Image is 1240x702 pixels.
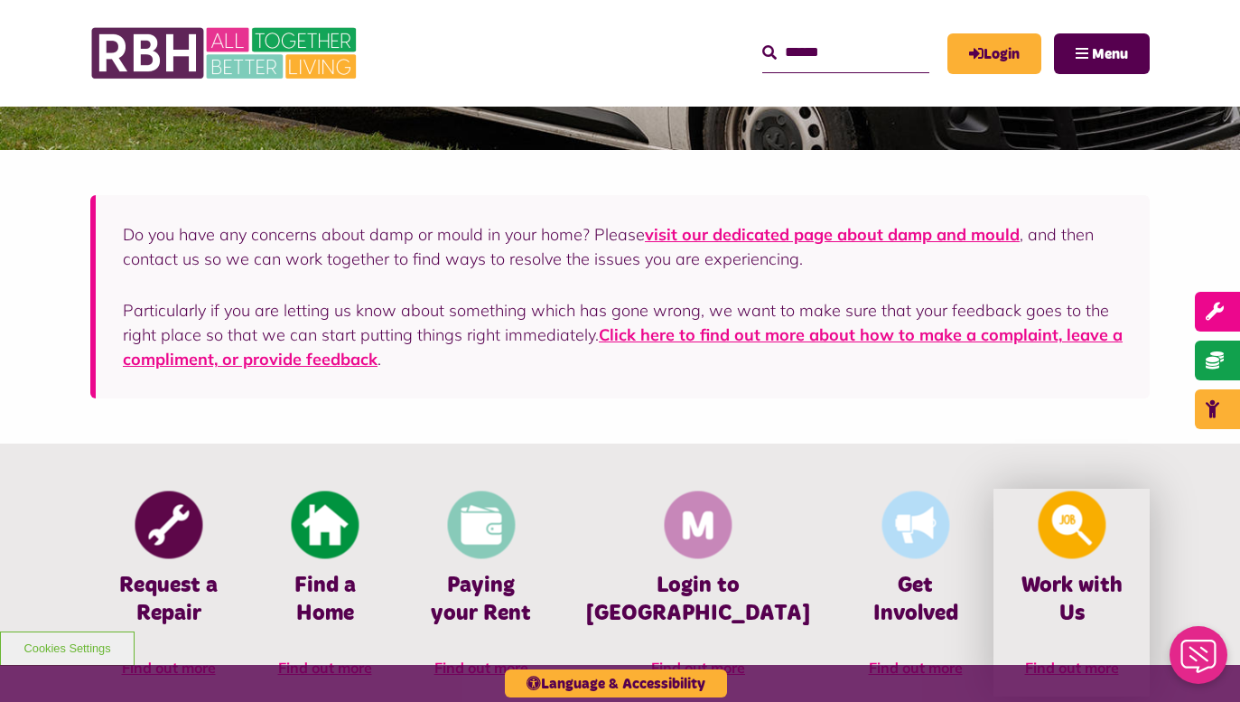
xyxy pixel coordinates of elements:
[403,489,559,697] a: Pay Rent Paying your Rent Find out more
[247,489,403,697] a: Find A Home Find a Home Find out more
[762,33,929,72] input: Search
[135,491,202,559] img: Report Repair
[1038,491,1105,559] img: Looking For A Job
[864,572,966,628] h4: Get Involved
[1092,47,1128,61] span: Menu
[837,489,993,697] a: Get Involved Get Involved Find out more
[274,572,376,628] h4: Find a Home
[90,18,361,89] img: RBH
[651,659,745,677] span: Find out more
[1021,572,1123,628] h4: Work with Us
[123,298,1123,371] p: Particularly if you are letting us know about something which has gone wrong, we want to make sur...
[881,491,949,559] img: Get Involved
[586,572,810,628] h4: Login to [GEOGRAPHIC_DATA]
[645,224,1020,245] a: visit our dedicated page about damp and mould
[430,572,532,628] h4: Paying your Rent
[447,491,515,559] img: Pay Rent
[123,222,1123,271] p: Do you have any concerns about damp or mould in your home? Please , and then contact us so we can...
[291,491,359,559] img: Find A Home
[947,33,1041,74] a: MyRBH
[559,489,837,697] a: Membership And Mutuality Login to [GEOGRAPHIC_DATA] Find out more
[993,489,1150,697] a: Looking For A Job Work with Us Find out more
[278,659,372,677] span: Find out more
[1159,621,1240,702] iframe: Netcall Web Assistant for live chat
[665,491,732,559] img: Membership And Mutuality
[122,659,216,677] span: Find out more
[434,659,528,677] span: Find out more
[1025,659,1119,677] span: Find out more
[505,669,727,697] button: Language & Accessibility
[90,489,247,697] a: Report Repair Request a Repair Find out more
[123,324,1123,370] a: Click here to find out more about how to make a complaint, leave a compliment, or provide feedback
[1054,33,1150,74] button: Navigation
[869,659,963,677] span: Find out more
[117,572,219,628] h4: Request a Repair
